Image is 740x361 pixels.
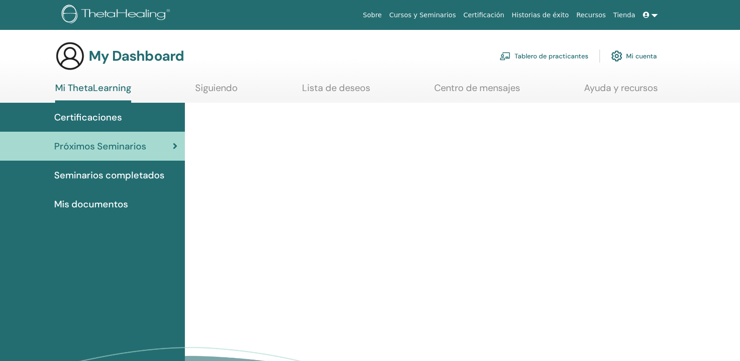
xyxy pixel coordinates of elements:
a: Mi cuenta [611,46,657,66]
img: chalkboard-teacher.svg [500,52,511,60]
a: Mi ThetaLearning [55,82,131,103]
a: Tablero de practicantes [500,46,588,66]
img: cog.svg [611,48,622,64]
span: Próximos Seminarios [54,139,146,153]
h3: My Dashboard [89,48,184,64]
a: Recursos [572,7,609,24]
a: Siguiendo [195,82,238,100]
a: Historias de éxito [508,7,572,24]
a: Centro de mensajes [434,82,520,100]
a: Lista de deseos [302,82,370,100]
a: Cursos y Seminarios [386,7,460,24]
a: Certificación [459,7,508,24]
span: Certificaciones [54,110,122,124]
span: Seminarios completados [54,168,164,182]
img: logo.png [62,5,173,26]
span: Mis documentos [54,197,128,211]
a: Tienda [610,7,639,24]
a: Sobre [359,7,385,24]
a: Ayuda y recursos [584,82,658,100]
img: generic-user-icon.jpg [55,41,85,71]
